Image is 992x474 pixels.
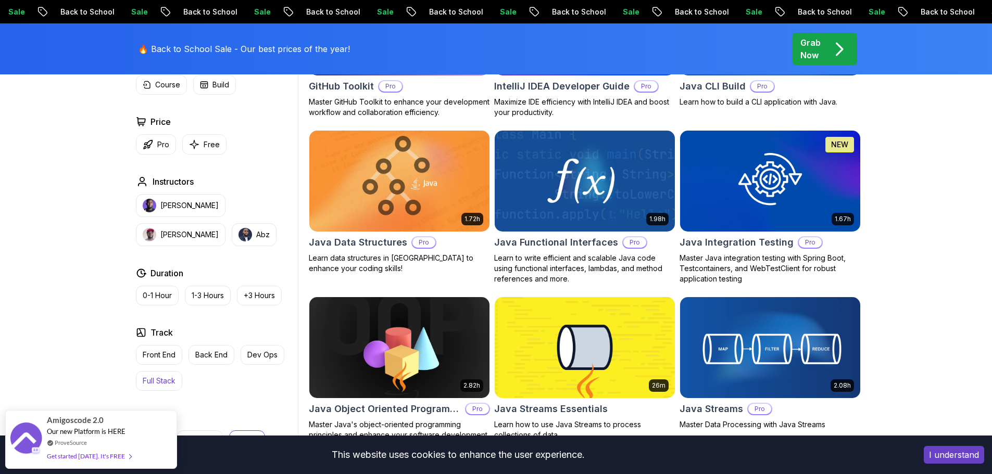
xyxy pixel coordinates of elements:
[232,223,277,246] button: instructor imgAbz
[623,237,646,248] p: Pro
[309,235,407,250] h2: Java Data Structures
[412,237,435,248] p: Pro
[47,427,125,435] span: Our new Platform is HERE
[256,229,270,240] p: Abz
[680,297,860,398] img: Java Streams card
[309,130,490,274] a: Java Data Structures card1.72hJava Data StructuresProLearn data structures in [GEOGRAPHIC_DATA] t...
[160,229,219,240] p: [PERSON_NAME]
[8,443,908,466] div: This website uses cookies to enhance the user experience.
[785,7,856,17] p: Back to School
[185,286,231,305] button: 1-3 Hours
[47,450,131,462] div: Get started [DATE]. It's FREE
[153,175,194,188] h2: Instructors
[908,7,979,17] p: Back to School
[652,381,665,390] p: 26m
[834,381,851,390] p: 2.08h
[182,134,227,155] button: Free
[177,430,223,450] button: Mid-level
[680,402,743,416] h2: Java Streams
[184,435,216,445] p: Mid-level
[831,139,848,150] p: NEW
[494,253,675,284] p: Learn to write efficient and scalable Java code using functional interfaces, lambdas, and method ...
[155,80,180,90] p: Course
[138,43,350,55] p: 🔥 Back to School Sale - Our best prices of the year!
[136,286,179,305] button: 0-1 Hour
[143,350,175,360] p: Front End
[494,235,618,250] h2: Java Functional Interfaces
[55,438,87,447] a: ProveSource
[238,228,252,241] img: instructor img
[236,435,258,445] p: Senior
[136,194,225,217] button: instructor img[PERSON_NAME]
[195,350,228,360] p: Back End
[649,215,665,223] p: 1.98h
[494,419,675,440] p: Learn how to use Java Streams to process collections of data.
[494,97,675,118] p: Maximize IDE efficiency with IntelliJ IDEA and boost your productivity.
[309,131,489,232] img: Java Data Structures card
[464,215,480,223] p: 1.72h
[835,215,851,223] p: 1.67h
[494,297,675,440] a: Java Streams Essentials card26mJava Streams EssentialsLearn how to use Java Streams to process co...
[150,267,183,279] h2: Duration
[662,7,733,17] p: Back to School
[204,139,220,150] p: Free
[733,7,767,17] p: Sale
[495,297,675,398] img: Java Streams Essentials card
[237,286,282,305] button: +3 Hours
[466,404,489,414] p: Pro
[487,7,521,17] p: Sale
[748,404,771,414] p: Pro
[150,326,173,339] h2: Track
[680,253,861,284] p: Master Java integration testing with Spring Boot, Testcontainers, and WebTestClient for robust ap...
[193,75,236,95] button: Build
[680,297,861,430] a: Java Streams card2.08hJava StreamsProMaster Data Processing with Java Streams
[924,446,984,464] button: Accept cookies
[309,297,490,451] a: Java Object Oriented Programming card2.82hJava Object Oriented ProgrammingProMaster Java's object...
[494,402,608,416] h2: Java Streams Essentials
[309,79,374,94] h2: GitHub Toolkit
[417,7,487,17] p: Back to School
[192,290,224,301] p: 1-3 Hours
[136,75,187,95] button: Course
[136,134,176,155] button: Pro
[309,402,461,416] h2: Java Object Oriented Programming
[241,345,284,365] button: Dev Ops
[143,376,175,386] p: Full Stack
[136,371,182,391] button: Full Stack
[294,7,365,17] p: Back to School
[150,116,171,128] h2: Price
[379,81,402,92] p: Pro
[309,253,490,274] p: Learn data structures in [GEOGRAPHIC_DATA] to enhance your coding skills!
[800,36,821,61] p: Grab Now
[856,7,889,17] p: Sale
[247,350,278,360] p: Dev Ops
[229,430,265,450] button: Senior
[680,79,746,94] h2: Java CLI Build
[680,235,794,250] h2: Java Integration Testing
[136,223,225,246] button: instructor img[PERSON_NAME]
[189,345,234,365] button: Back End
[680,419,861,430] p: Master Data Processing with Java Streams
[242,7,275,17] p: Sale
[365,7,398,17] p: Sale
[171,7,242,17] p: Back to School
[309,297,489,398] img: Java Object Oriented Programming card
[48,7,119,17] p: Back to School
[799,237,822,248] p: Pro
[539,7,610,17] p: Back to School
[495,131,675,232] img: Java Functional Interfaces card
[244,290,275,301] p: +3 Hours
[309,419,490,451] p: Master Java's object-oriented programming principles and enhance your software development skills.
[751,81,774,92] p: Pro
[212,80,229,90] p: Build
[10,422,42,456] img: provesource social proof notification image
[136,345,182,365] button: Front End
[160,200,219,211] p: [PERSON_NAME]
[119,7,152,17] p: Sale
[680,97,861,107] p: Learn how to build a CLI application with Java.
[610,7,644,17] p: Sale
[494,79,630,94] h2: IntelliJ IDEA Developer Guide
[143,228,156,241] img: instructor img
[157,139,169,150] p: Pro
[463,381,480,390] p: 2.82h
